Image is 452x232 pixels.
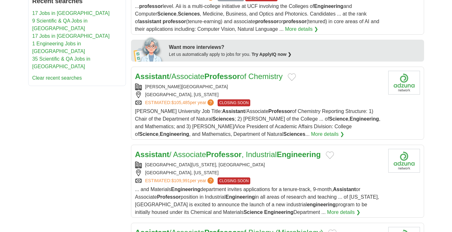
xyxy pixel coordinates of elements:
[139,19,161,24] strong: assistant
[139,131,158,137] strong: Science
[135,150,321,159] a: Assistant/ AssociateProfessor, IndustrialEngineering
[171,187,200,192] strong: Engineering
[255,19,278,24] strong: professor
[218,177,250,184] span: CLOSING SOON
[135,72,283,81] a: Assistant/AssociateProfessorof Chemistry
[139,3,163,9] strong: professor
[218,99,250,106] span: CLOSING SOON
[135,91,383,98] div: [GEOGRAPHIC_DATA], [US_STATE]
[207,177,214,184] span: ?
[283,19,306,24] strong: professor
[326,151,334,159] button: Add to favorite jobs
[157,194,181,200] strong: Professor
[244,209,263,215] strong: Science
[206,150,242,159] strong: Professor
[207,99,214,106] span: ?
[145,99,215,106] a: ESTIMATED:$105,485per year?
[226,194,255,200] strong: Engineering
[160,131,189,137] strong: Engineering
[157,11,176,17] strong: Science
[135,150,169,159] strong: Assistant
[171,100,190,105] span: $105,485
[307,202,336,207] strong: engineering
[204,72,240,81] strong: Professor
[333,187,356,192] strong: Assistant
[252,52,292,57] a: Try ApplyIQ now ❯
[285,25,318,33] a: More details ❯
[135,162,383,168] div: [GEOGRAPHIC_DATA][US_STATE], [GEOGRAPHIC_DATA]
[135,83,383,90] div: [PERSON_NAME][GEOGRAPHIC_DATA]
[311,130,344,138] a: More details ❯
[388,149,420,173] img: Company logo
[388,71,420,95] img: Company logo
[329,116,348,122] strong: Science
[32,33,110,39] a: 17 Jobs in [GEOGRAPHIC_DATA]
[288,73,296,81] button: Add to favorite jobs
[135,3,379,32] span: ... level. Aii is a multi-college initiative at UCF involving the Colleges of and Computer , , Me...
[350,116,379,122] strong: Engineering
[135,109,381,137] span: [PERSON_NAME] University Job Title: /Associate of Chemistry Reporting Structure: 1) Chair of the ...
[327,209,360,216] a: More details ❯
[32,18,88,31] a: 9 Scientific & QA Jobs in [GEOGRAPHIC_DATA]
[145,177,215,184] a: ESTIMATED:$109,991per year?
[169,43,420,51] div: Want more interviews?
[32,75,82,81] a: Clear recent searches
[178,11,200,17] strong: Sciences
[32,56,90,69] a: 35 Scientific & QA Jobs in [GEOGRAPHIC_DATA]
[264,209,293,215] strong: Engineering
[268,109,292,114] strong: Professor
[135,72,169,81] strong: Assistant
[135,169,383,176] div: [GEOGRAPHIC_DATA], [US_STATE]
[283,131,305,137] strong: Sciences
[169,51,420,58] div: Let us automatically apply to jobs for you.
[314,3,343,9] strong: Engineering
[32,41,85,54] a: 1 Engineering Jobs in [GEOGRAPHIC_DATA]
[135,187,379,215] span: ... and Materials department invites applications for a tenure-track, 9-month, or Associate posit...
[163,19,186,24] strong: professor
[171,178,190,183] span: $109,991
[222,109,245,114] strong: Assistant
[277,150,321,159] strong: Engineering
[134,36,164,62] img: apply-iq-scientist.png
[213,116,234,122] strong: Sciences
[32,10,110,16] a: 17 Jobs in [GEOGRAPHIC_DATA]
